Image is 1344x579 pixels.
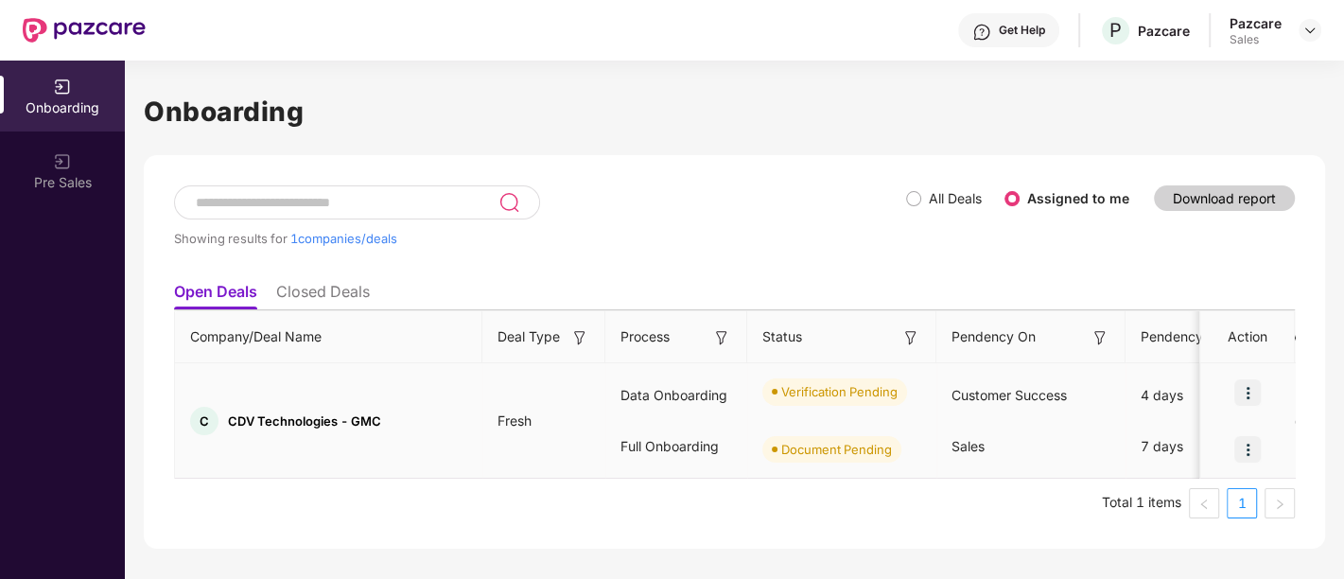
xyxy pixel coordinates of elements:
span: Process [620,326,670,347]
div: Sales [1230,32,1282,47]
h1: Onboarding [144,91,1325,132]
span: Deal Type [497,326,560,347]
div: 7 days [1126,421,1267,472]
div: 4 days [1126,370,1267,421]
span: Sales [951,438,985,454]
a: 1 [1228,489,1256,518]
img: svg+xml;base64,PHN2ZyBpZD0iRHJvcGRvd24tMzJ4MzIiIHhtbG5zPSJodHRwOi8vd3d3LnczLm9yZy8yMDAwL3N2ZyIgd2... [1302,23,1318,38]
div: Pazcare [1230,14,1282,32]
span: Status [762,326,802,347]
th: Company/Deal Name [175,311,482,363]
button: left [1189,488,1219,518]
label: Assigned to me [1027,190,1129,206]
div: Full Onboarding [605,421,747,472]
div: Verification Pending [781,382,898,401]
img: svg+xml;base64,PHN2ZyBpZD0iSGVscC0zMngzMiIgeG1sbnM9Imh0dHA6Ly93d3cudzMub3JnLzIwMDAvc3ZnIiB3aWR0aD... [972,23,991,42]
span: left [1198,499,1210,510]
li: Previous Page [1189,488,1219,518]
span: Customer Success [951,387,1067,403]
li: Next Page [1265,488,1295,518]
div: Get Help [999,23,1045,38]
span: right [1274,499,1285,510]
img: New Pazcare Logo [23,18,146,43]
img: svg+xml;base64,PHN2ZyB3aWR0aD0iMjAiIGhlaWdodD0iMjAiIHZpZXdCb3g9IjAgMCAyMCAyMCIgZmlsbD0ibm9uZSIgeG... [53,152,72,171]
th: Pendency [1126,311,1267,363]
li: Closed Deals [276,282,370,309]
img: svg+xml;base64,PHN2ZyB3aWR0aD0iMTYiIGhlaWdodD0iMTYiIHZpZXdCb3g9IjAgMCAxNiAxNiIgZmlsbD0ibm9uZSIgeG... [712,328,731,347]
span: Pendency [1141,326,1237,347]
img: svg+xml;base64,PHN2ZyB3aWR0aD0iMjAiIGhlaWdodD0iMjAiIHZpZXdCb3g9IjAgMCAyMCAyMCIgZmlsbD0ibm9uZSIgeG... [53,78,72,96]
img: icon [1234,379,1261,406]
button: Download report [1154,185,1295,211]
div: Pazcare [1138,22,1190,40]
span: Fresh [482,412,547,429]
span: Pendency On [951,326,1036,347]
div: Showing results for [174,231,906,246]
span: 1 companies/deals [290,231,397,246]
button: right [1265,488,1295,518]
li: Total 1 items [1102,488,1181,518]
li: 1 [1227,488,1257,518]
span: CDV Technologies - GMC [228,413,381,429]
li: Open Deals [174,282,257,309]
div: Data Onboarding [605,370,747,421]
div: Document Pending [781,440,892,459]
th: Action [1200,311,1295,363]
img: svg+xml;base64,PHN2ZyB3aWR0aD0iMTYiIGhlaWdodD0iMTYiIHZpZXdCb3g9IjAgMCAxNiAxNiIgZmlsbD0ibm9uZSIgeG... [570,328,589,347]
img: svg+xml;base64,PHN2ZyB3aWR0aD0iMTYiIGhlaWdodD0iMTYiIHZpZXdCb3g9IjAgMCAxNiAxNiIgZmlsbD0ibm9uZSIgeG... [1091,328,1109,347]
img: svg+xml;base64,PHN2ZyB3aWR0aD0iMTYiIGhlaWdodD0iMTYiIHZpZXdCb3g9IjAgMCAxNiAxNiIgZmlsbD0ibm9uZSIgeG... [901,328,920,347]
div: C [190,407,218,435]
label: All Deals [929,190,982,206]
span: P [1109,19,1122,42]
img: icon [1234,436,1261,463]
img: svg+xml;base64,PHN2ZyB3aWR0aD0iMjQiIGhlaWdodD0iMjUiIHZpZXdCb3g9IjAgMCAyNCAyNSIgZmlsbD0ibm9uZSIgeG... [498,191,520,214]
